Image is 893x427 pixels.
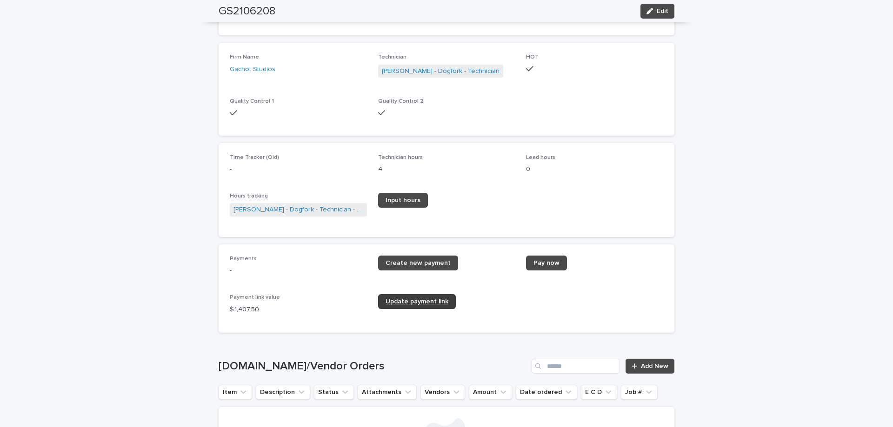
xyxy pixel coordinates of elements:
[230,256,257,262] span: Payments
[358,385,417,400] button: Attachments
[378,193,428,208] a: Input hours
[230,295,280,300] span: Payment link value
[233,205,363,215] a: [PERSON_NAME] - Dogfork - Technician - GS2106208 - 3654
[378,256,458,270] a: Create new payment
[386,260,451,266] span: Create new payment
[526,54,539,60] span: HOT
[641,363,668,369] span: Add New
[230,193,268,199] span: Hours tracking
[386,298,448,305] span: Update payment link
[626,359,674,374] a: Add New
[314,385,354,400] button: Status
[378,164,515,174] p: 4
[230,164,367,174] p: -
[526,164,663,174] p: 0
[230,266,367,276] p: -
[526,256,567,270] a: Pay now
[533,260,560,266] span: Pay now
[469,385,512,400] button: Amount
[386,197,420,204] span: Input hours
[230,65,275,74] a: Gachot Studios
[230,54,259,60] span: Firm Name
[219,360,528,373] h1: [DOMAIN_NAME]/Vendor Orders
[256,385,310,400] button: Description
[219,385,252,400] button: Item
[581,385,617,400] button: E C D
[378,99,424,104] span: Quality Control 2
[378,155,423,160] span: Technician hours
[378,54,407,60] span: Technician
[230,305,367,315] p: $ 1,407.50
[657,8,668,14] span: Edit
[526,155,555,160] span: Lead hours
[230,99,274,104] span: Quality Control 1
[532,359,620,374] input: Search
[219,5,275,18] h2: GS2106208
[621,385,658,400] button: Job #
[640,4,674,19] button: Edit
[420,385,465,400] button: Vendors
[378,294,456,309] a: Update payment link
[382,66,500,76] a: [PERSON_NAME] - Dogfork - Technician
[516,385,577,400] button: Date ordered
[230,155,279,160] span: Time Tracker (Old)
